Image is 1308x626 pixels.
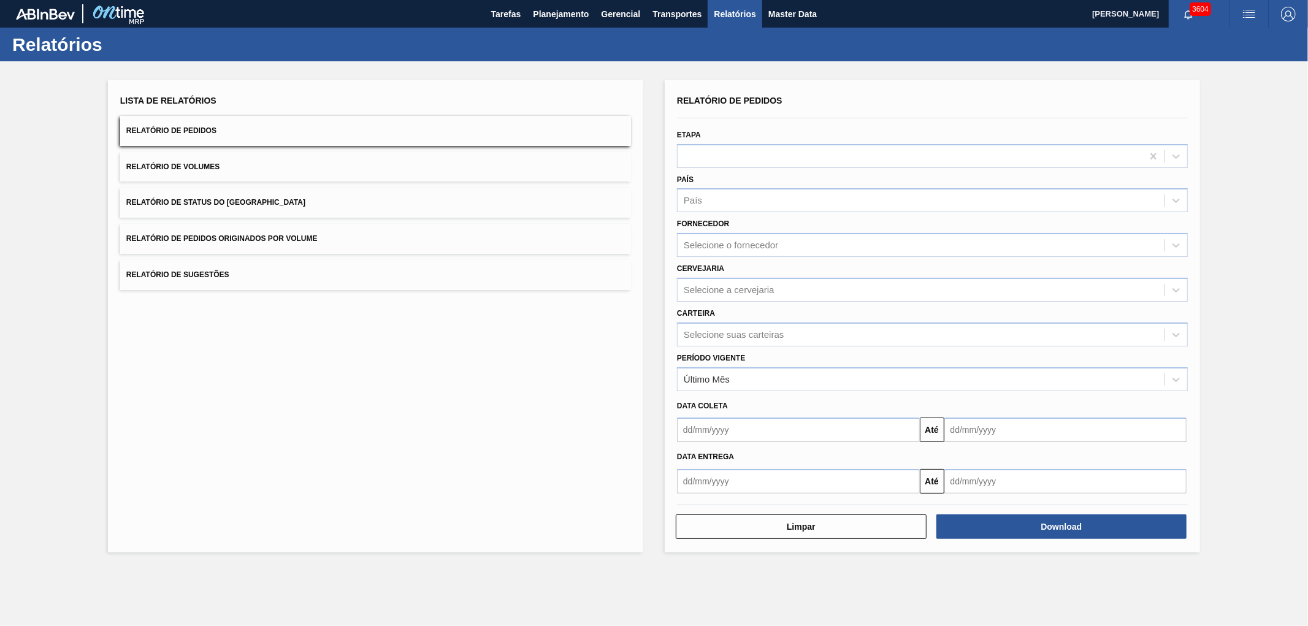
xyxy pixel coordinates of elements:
button: Relatório de Volumes [120,152,631,182]
input: dd/mm/yyyy [944,469,1187,494]
div: Selecione o fornecedor [684,240,778,251]
button: Notificações [1169,6,1208,23]
span: Master Data [768,7,817,21]
div: Último Mês [684,374,730,384]
span: Lista de Relatórios [120,96,216,105]
input: dd/mm/yyyy [677,469,920,494]
span: Gerencial [602,7,641,21]
img: Logout [1281,7,1296,21]
label: Carteira [677,309,715,318]
button: Relatório de Pedidos [120,116,631,146]
span: Relatório de Pedidos Originados por Volume [126,234,318,243]
div: Selecione a cervejaria [684,284,774,295]
img: TNhmsLtSVTkK8tSr43FrP2fwEKptu5GPRR3wAAAABJRU5ErkJggg== [16,9,75,20]
label: Fornecedor [677,219,729,228]
span: Transportes [652,7,702,21]
input: dd/mm/yyyy [677,418,920,442]
button: Relatório de Sugestões [120,260,631,290]
span: Relatório de Status do [GEOGRAPHIC_DATA] [126,198,305,207]
span: 3604 [1190,2,1211,16]
span: Planejamento [533,7,589,21]
label: País [677,175,694,184]
img: userActions [1242,7,1256,21]
button: Até [920,469,944,494]
span: Relatório de Volumes [126,162,220,171]
span: Tarefas [491,7,521,21]
button: Relatório de Pedidos Originados por Volume [120,224,631,254]
button: Até [920,418,944,442]
button: Download [936,514,1187,539]
label: Etapa [677,131,701,139]
label: Período Vigente [677,354,745,362]
button: Limpar [676,514,927,539]
label: Cervejaria [677,264,724,273]
button: Relatório de Status do [GEOGRAPHIC_DATA] [120,188,631,218]
div: País [684,196,702,206]
h1: Relatórios [12,37,230,52]
span: Relatório de Pedidos [126,126,216,135]
span: Relatório de Sugestões [126,270,229,279]
span: Relatórios [714,7,755,21]
span: Data coleta [677,402,728,410]
span: Data Entrega [677,452,734,461]
div: Selecione suas carteiras [684,329,784,340]
span: Relatório de Pedidos [677,96,782,105]
input: dd/mm/yyyy [944,418,1187,442]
